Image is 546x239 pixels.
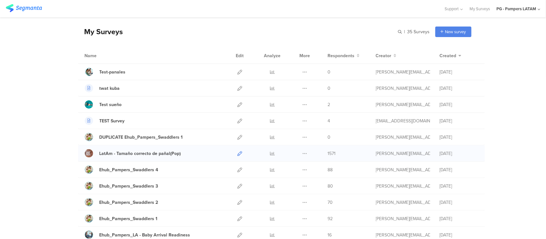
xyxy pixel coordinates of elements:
[298,48,312,64] div: More
[376,166,430,173] div: perez.ep@pg.com
[445,29,466,35] span: New survey
[376,69,430,75] div: cruz.kc.1@pg.com
[328,52,355,59] span: Respondents
[99,69,126,75] div: Test-panales
[85,214,158,223] a: Ehub_Pampers_Swaddlers 1
[99,85,120,92] div: twat kuba
[440,101,478,108] div: [DATE]
[328,183,333,189] span: 80
[440,183,478,189] div: [DATE]
[99,183,158,189] div: Ehub_Pampers_Swaddlers 3
[440,232,478,238] div: [DATE]
[440,52,456,59] span: Created
[328,134,331,141] span: 0
[99,199,158,206] div: Ehub_Pampers_Swaddlers 2
[328,69,331,75] span: 0
[99,101,122,108] div: Test sueño
[85,133,183,141] a: DUPLICATE Ehub_Pampers_Swaddlers 1
[85,149,181,158] a: LatAm - Tamaño correcto de pañal(Pop)
[78,26,123,37] div: My Surveys
[376,215,430,222] div: perez.ep@pg.com
[328,85,331,92] span: 0
[99,150,181,157] div: LatAm - Tamaño correcto de pañal(Pop)
[85,84,120,92] a: twat kuba
[328,52,360,59] button: Respondents
[99,134,183,141] div: DUPLICATE Ehub_Pampers_Swaddlers 1
[328,118,330,124] span: 4
[376,52,392,59] span: Creator
[376,52,397,59] button: Creator
[440,118,478,124] div: [DATE]
[440,199,478,206] div: [DATE]
[99,118,125,124] div: TEST Survey
[6,4,42,12] img: segmanta logo
[328,199,333,206] span: 70
[99,232,190,238] div: Ehub_Pampers_LA - Baby Arrival Readiness
[376,134,430,141] div: perez.ep@pg.com
[496,6,536,12] div: PG - Pampers LATAM
[408,28,430,35] span: 35 Surveys
[328,166,333,173] span: 88
[99,215,158,222] div: Ehub_Pampers_Swaddlers 1
[328,150,336,157] span: 1571
[376,232,430,238] div: perez.ep@pg.com
[85,182,158,190] a: Ehub_Pampers_Swaddlers 3
[85,68,126,76] a: Test-panales
[263,48,282,64] div: Analyze
[376,118,430,124] div: nart.a@pg.com
[85,117,125,125] a: TEST Survey
[328,232,332,238] span: 16
[376,101,430,108] div: cruz.kc.1@pg.com
[440,215,478,222] div: [DATE]
[440,85,478,92] div: [DATE]
[440,150,478,157] div: [DATE]
[85,198,158,206] a: Ehub_Pampers_Swaddlers 2
[376,199,430,206] div: perez.ep@pg.com
[376,183,430,189] div: perez.ep@pg.com
[376,150,430,157] div: perez.ep@pg.com
[85,52,123,59] div: Name
[445,6,459,12] span: Support
[440,52,462,59] button: Created
[376,85,430,92] div: roszko.j@pg.com
[328,101,330,108] span: 2
[440,166,478,173] div: [DATE]
[403,28,406,35] span: |
[85,231,190,239] a: Ehub_Pampers_LA - Baby Arrival Readiness
[85,166,158,174] a: Ehub_Pampers_Swaddlers 4
[440,134,478,141] div: [DATE]
[328,215,333,222] span: 92
[99,166,158,173] div: Ehub_Pampers_Swaddlers 4
[233,48,247,64] div: Edit
[85,100,122,109] a: Test sueño
[440,69,478,75] div: [DATE]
